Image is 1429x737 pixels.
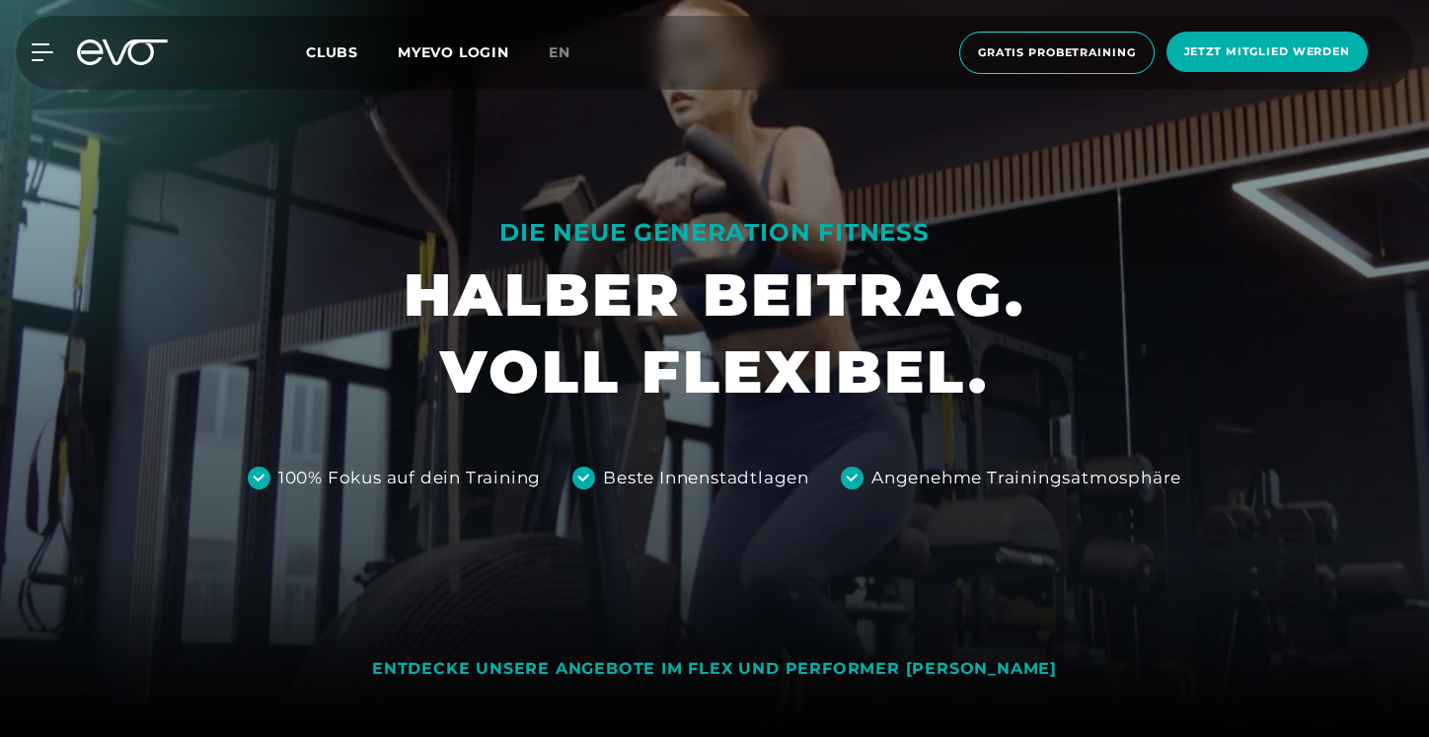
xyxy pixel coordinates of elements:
[549,43,570,61] span: en
[398,43,509,61] a: MYEVO LOGIN
[404,217,1025,249] div: DIE NEUE GENERATION FITNESS
[953,32,1161,74] a: Gratis Probetraining
[549,41,594,64] a: en
[603,466,809,491] div: Beste Innenstadtlagen
[1161,32,1374,74] a: Jetzt Mitglied werden
[372,659,1057,680] div: ENTDECKE UNSERE ANGEBOTE IM FLEX UND PERFORMER [PERSON_NAME]
[871,466,1181,491] div: Angenehme Trainingsatmosphäre
[306,42,398,61] a: Clubs
[978,44,1136,61] span: Gratis Probetraining
[306,43,358,61] span: Clubs
[404,257,1025,410] h1: HALBER BEITRAG. VOLL FLEXIBEL.
[1184,43,1350,60] span: Jetzt Mitglied werden
[278,466,541,491] div: 100% Fokus auf dein Training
